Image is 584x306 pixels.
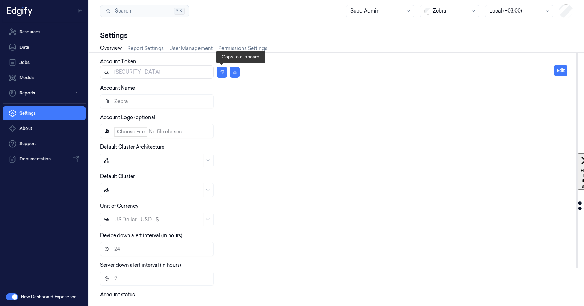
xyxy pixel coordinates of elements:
a: Models [3,71,86,85]
input: Account Logo (optional) [100,124,214,138]
button: Reports [3,86,86,100]
label: Default Cluster Architecture [100,144,164,150]
label: Account Logo (optional) [100,114,157,121]
a: User Management [169,45,213,52]
label: Account Name [100,85,135,91]
input: Account Name [100,94,214,108]
input: Server down alert interval (in hours) [100,272,214,286]
input: Device down alert interval (in hours) [100,242,214,256]
a: Permissions Settings [218,45,267,52]
button: Toggle Navigation [74,5,86,16]
label: Unit of Currency [100,203,138,209]
button: Edit [554,65,567,76]
button: Search⌘K [100,5,189,17]
label: Server down alert interval (in hours) [100,262,181,268]
label: Account Token [100,58,136,65]
label: Account status [100,291,135,298]
a: Report Settings [127,45,164,52]
label: Default Cluster [100,173,135,180]
a: Documentation [3,152,86,166]
a: Jobs [3,56,86,69]
div: Settings [100,31,573,40]
a: Resources [3,25,86,39]
a: Overview [100,44,122,52]
a: Data [3,40,86,54]
span: Search [112,7,131,15]
label: Device down alert interval (in hours) [100,232,182,239]
a: Settings [3,106,86,120]
a: Support [3,137,86,151]
button: About [3,122,86,135]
